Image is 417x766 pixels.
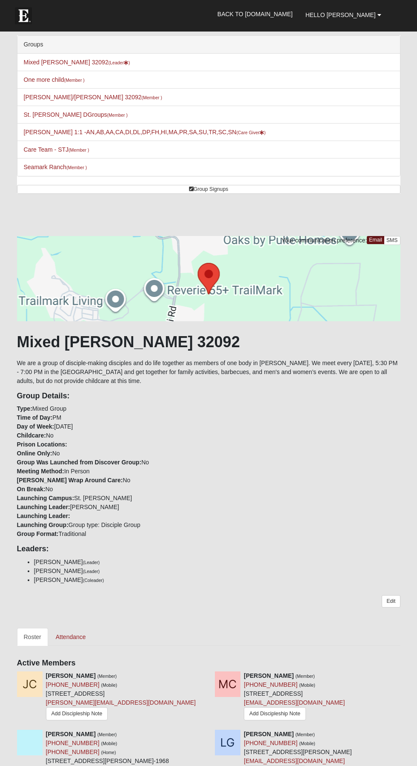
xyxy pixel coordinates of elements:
small: (Leader) [83,560,100,565]
img: Eleven22 logo [15,7,32,24]
div: Groups [17,36,400,54]
small: (Leader) [83,569,100,574]
li: [PERSON_NAME] [34,558,400,567]
a: Add Discipleship Note [244,707,306,720]
li: [PERSON_NAME] [34,576,400,585]
a: Hello [PERSON_NAME] [299,4,388,26]
a: Group Signups [17,185,400,194]
a: [PHONE_NUMBER] [46,740,100,746]
small: (Member ) [66,165,87,170]
div: [STREET_ADDRESS] [46,671,196,723]
small: (Member ) [69,147,89,153]
small: (Mobile) [101,682,117,688]
a: [PHONE_NUMBER] [244,740,297,746]
span: Hello [PERSON_NAME] [306,12,376,18]
a: Edit [382,595,400,608]
strong: Launching Group: [17,521,69,528]
a: Add Discipleship Note [46,707,108,720]
small: (Home) [101,750,116,755]
strong: Online Only: [17,450,52,457]
a: [PHONE_NUMBER] [46,681,100,688]
span: HTML Size: 174 KB [132,756,182,763]
strong: [PERSON_NAME] [46,731,96,737]
strong: Launching Leader: [17,513,70,519]
strong: Time of Day: [17,414,53,421]
a: Roster [17,628,48,646]
a: Seamark Ranch(Member ) [24,164,87,170]
small: (Member ) [64,78,84,83]
small: (Member) [97,732,117,737]
strong: On Break: [17,486,46,492]
small: (Member) [295,674,315,679]
strong: Group Was Launched from Discover Group: [17,459,142,466]
small: (Member ) [142,95,162,100]
strong: Group Format: [17,530,59,537]
small: (Mobile) [299,741,315,746]
small: (Leader ) [109,60,130,65]
span: Your communication preference: [281,237,367,244]
strong: [PERSON_NAME] [244,731,294,737]
h4: Active Members [17,659,400,668]
span: ViewState Size: 67 KB [69,756,126,763]
a: Page Load Time: 0.67s [8,757,60,763]
strong: Type: [17,405,32,412]
a: [PERSON_NAME]/[PERSON_NAME] 32092(Member ) [24,94,162,101]
a: [PHONE_NUMBER] [244,681,297,688]
a: Email [367,236,384,244]
small: (Member) [295,732,315,737]
h1: Mixed [PERSON_NAME] 32092 [17,333,400,351]
strong: Childcare: [17,432,46,439]
a: [PERSON_NAME] 1:1 -AN,AB,AA,CA,DI,DL,DP,FH,HI,MA,PR,SA,SU,TR,SC,SN(Care Giver) [24,129,266,135]
strong: Launching Campus: [17,495,74,501]
a: Attendance [49,628,93,646]
small: (Care Giver ) [236,130,266,135]
a: Web cache enabled [188,754,193,763]
a: Back to [DOMAIN_NAME] [211,3,299,25]
a: One more child(Member ) [24,76,85,83]
small: (Coleader) [83,578,104,583]
strong: Meeting Method: [17,468,64,475]
a: [PHONE_NUMBER] [46,749,100,755]
strong: [PERSON_NAME] Wrap Around Care: [17,477,123,484]
div: Mixed Group PM [DATE] No No No In Person No No St. [PERSON_NAME] [PERSON_NAME] Group type: Discip... [11,392,407,539]
a: Block Configuration (Alt-B) [381,751,396,763]
h4: Leaders: [17,544,400,554]
a: Care Team - STJ(Member ) [24,146,89,153]
a: Mixed [PERSON_NAME] 32092(Leader) [24,59,130,66]
small: (Member) [97,674,117,679]
li: [PERSON_NAME] [34,567,400,576]
a: [EMAIL_ADDRESS][DOMAIN_NAME] [244,699,345,706]
a: St. [PERSON_NAME] DGroups(Member ) [24,111,128,118]
a: [PERSON_NAME][EMAIL_ADDRESS][DOMAIN_NAME] [46,699,196,706]
strong: Launching Leader: [17,504,70,510]
div: [STREET_ADDRESS] [244,671,345,723]
small: (Member ) [107,112,128,118]
strong: Day of Week: [17,423,54,430]
strong: [PERSON_NAME] [46,672,96,679]
a: Page Properties (Alt+P) [396,751,411,763]
h4: Group Details: [17,392,400,401]
small: (Mobile) [299,682,315,688]
a: SMS [384,236,400,245]
small: (Mobile) [101,741,117,746]
strong: Prison Locations: [17,441,67,448]
strong: [PERSON_NAME] [244,672,294,679]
